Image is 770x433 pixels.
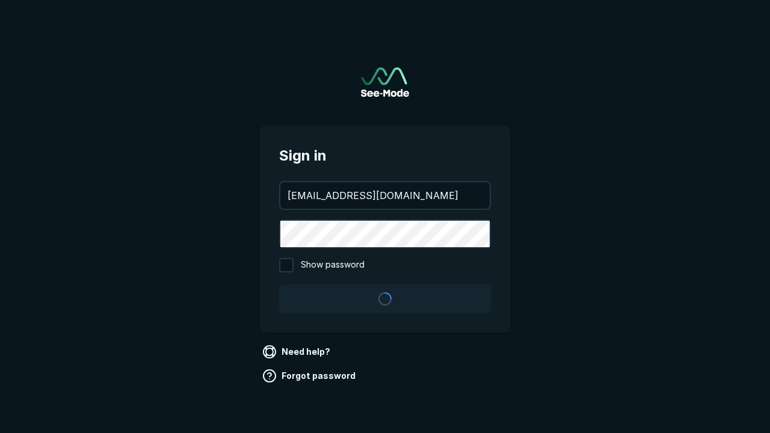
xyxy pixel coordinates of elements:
input: your@email.com [280,182,490,209]
span: Sign in [279,145,491,167]
a: Need help? [260,342,335,361]
a: Go to sign in [361,67,409,97]
img: See-Mode Logo [361,67,409,97]
a: Forgot password [260,366,360,385]
span: Show password [301,258,365,272]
